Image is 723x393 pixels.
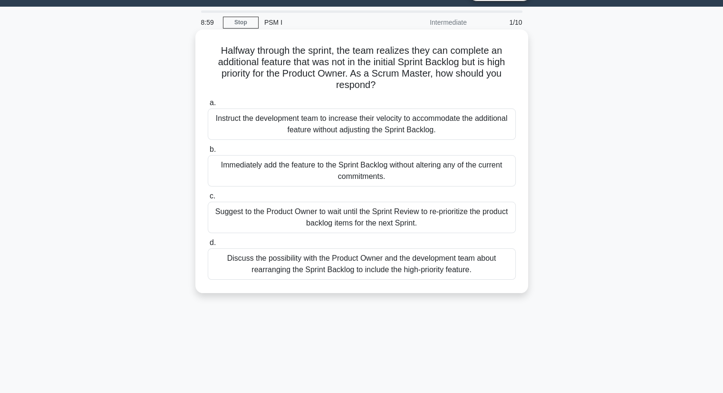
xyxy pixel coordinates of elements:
div: PSM I [259,13,389,32]
div: Immediately add the feature to the Sprint Backlog without altering any of the current commitments. [208,155,516,187]
a: Stop [223,17,259,29]
span: d. [210,238,216,246]
div: 8:59 [195,13,223,32]
div: Suggest to the Product Owner to wait until the Sprint Review to re-prioritize the product backlog... [208,202,516,233]
span: a. [210,98,216,107]
div: Intermediate [389,13,472,32]
span: c. [210,192,215,200]
div: 1/10 [472,13,528,32]
h5: Halfway through the sprint, the team realizes they can complete an additional feature that was no... [207,45,517,91]
div: Instruct the development team to increase their velocity to accommodate the additional feature wi... [208,108,516,140]
span: b. [210,145,216,153]
div: Discuss the possibility with the Product Owner and the development team about rearranging the Spr... [208,248,516,280]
